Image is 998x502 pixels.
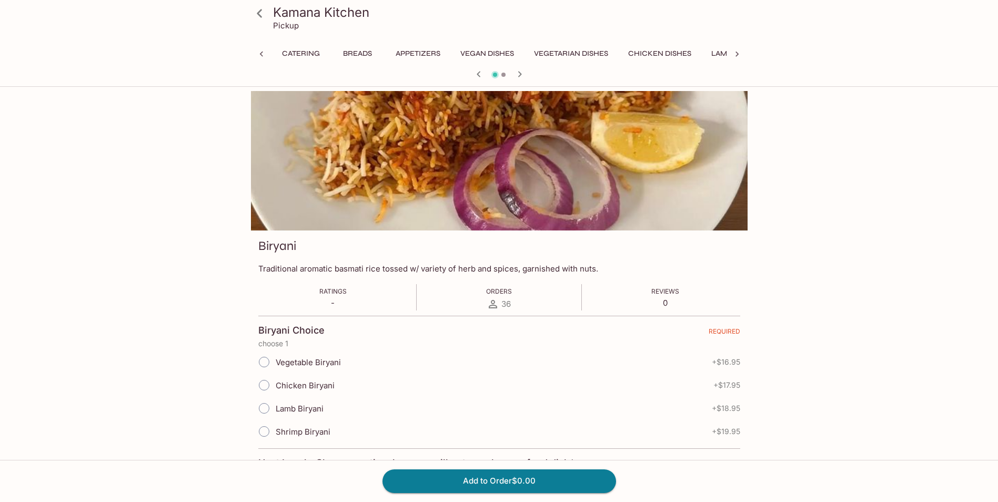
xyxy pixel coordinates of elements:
button: Vegan Dishes [455,46,520,61]
button: Vegetarian Dishes [528,46,614,61]
button: Appetizers [390,46,446,61]
span: REQUIRED [709,327,740,339]
button: Add to Order$0.00 [382,469,616,493]
span: Vegetable Biryani [276,357,341,367]
span: Orders [486,287,512,295]
p: Traditional aromatic basmati rice tossed w/ variety of herb and spices, garnished with nuts. [258,264,740,274]
span: Ratings [319,287,347,295]
p: choose 1 [258,339,740,348]
div: Biryani [251,91,748,230]
p: - [319,298,347,308]
span: Lamb Biryani [276,404,324,414]
span: 36 [501,299,511,309]
span: + $19.95 [712,427,740,436]
span: Reviews [651,287,679,295]
button: Lamb Dishes [705,46,765,61]
h4: Heat Level *Choose cautiously as we will not remake or refund dish* [258,457,574,469]
button: Catering [276,46,326,61]
span: + $17.95 [713,381,740,389]
button: Chicken Dishes [622,46,697,61]
span: + $16.95 [712,358,740,366]
h3: Biryani [258,238,296,254]
span: Chicken Biryani [276,380,335,390]
span: + $18.95 [712,404,740,413]
p: Pickup [273,21,299,31]
span: Shrimp Biryani [276,427,330,437]
h3: Kamana Kitchen [273,4,743,21]
h4: Biryani Choice [258,325,325,336]
p: 0 [651,298,679,308]
button: Breads [334,46,381,61]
